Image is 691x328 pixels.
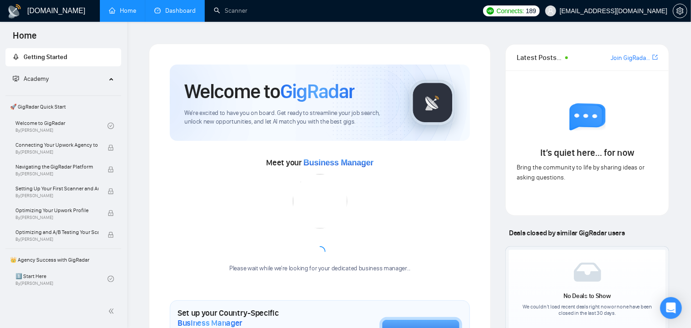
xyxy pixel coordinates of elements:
span: ⛔ Top 3 Mistakes of Pro Agencies [15,293,99,303]
span: lock [108,188,114,194]
img: gigradar-logo.png [410,80,455,125]
div: Please wait while we're looking for your dedicated business manager... [224,264,416,273]
h1: Set up your Country-Specific [178,308,334,328]
span: Business Manager [178,318,242,328]
span: Meet your [267,158,374,168]
span: We couldn’t load recent deals right now or none have been closed in the last 30 days. [522,303,653,316]
a: Join GigRadar Slack Community [611,53,651,63]
div: Open Intercom Messenger [660,297,682,319]
img: logo [7,4,22,19]
span: 🚀 GigRadar Quick Start [6,98,120,116]
span: lock [108,210,114,216]
span: Connects: [497,6,524,16]
span: 189 [526,6,536,16]
span: We're excited to have you on board. Get ready to streamline your job search, unlock new opportuni... [184,109,395,126]
h1: Welcome to [184,79,355,104]
span: By [PERSON_NAME] [15,237,99,242]
span: By [PERSON_NAME] [15,149,99,155]
span: No Deals to Show [564,292,611,300]
a: export [652,53,658,62]
span: Navigating the GigRadar Platform [15,162,99,171]
span: lock [108,232,114,238]
span: export [652,54,658,61]
span: It’s quiet here... for now [540,147,634,158]
a: Welcome to GigRadarBy[PERSON_NAME] [15,116,108,136]
a: 1️⃣ Start HereBy[PERSON_NAME] [15,269,108,289]
a: homeHome [109,7,136,15]
span: Optimizing Your Upwork Profile [15,206,99,215]
img: upwork-logo.png [487,7,494,15]
span: By [PERSON_NAME] [15,171,99,177]
img: error [293,174,347,229]
img: empty chat [569,103,606,139]
span: lock [108,144,114,151]
a: dashboardDashboard [154,7,196,15]
span: user [548,8,554,14]
img: empty-box [574,263,601,282]
button: setting [673,4,687,18]
li: Getting Started [5,48,121,66]
span: check-circle [108,276,114,282]
span: double-left [108,307,117,316]
span: Home [5,29,44,48]
span: rocket [13,54,19,60]
span: lock [108,166,114,173]
span: Connecting Your Upwork Agency to GigRadar [15,140,99,149]
span: 👑 Agency Success with GigRadar [6,251,120,269]
span: Deals closed by similar GigRadar users [505,225,628,241]
span: Setting Up Your First Scanner and Auto-Bidder [15,184,99,193]
span: By [PERSON_NAME] [15,215,99,220]
span: GigRadar [280,79,355,104]
span: By [PERSON_NAME] [15,193,99,199]
span: check-circle [108,123,114,129]
span: fund-projection-screen [13,75,19,82]
span: loading [312,244,328,260]
span: Business Manager [304,158,374,167]
a: setting [673,7,687,15]
span: Academy [24,75,49,83]
span: Optimizing and A/B Testing Your Scanner for Better Results [15,228,99,237]
span: Getting Started [24,53,67,61]
span: Bring the community to life by sharing ideas or asking questions. [517,164,645,181]
span: Academy [13,75,49,83]
a: searchScanner [214,7,247,15]
span: Latest Posts from the GigRadar Community [517,52,563,63]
